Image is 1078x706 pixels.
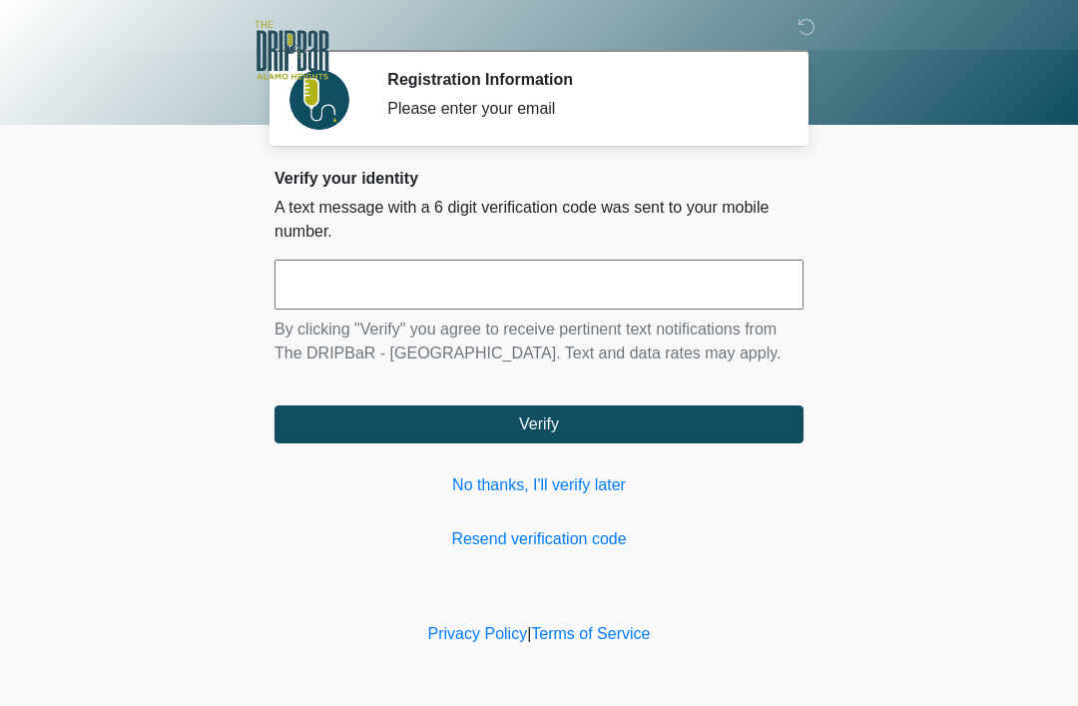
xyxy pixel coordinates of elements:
h2: Verify your identity [274,169,804,188]
img: The DRIPBaR - Alamo Heights Logo [255,15,329,86]
a: Resend verification code [274,527,804,551]
div: Please enter your email [387,97,774,121]
a: No thanks, I'll verify later [274,473,804,497]
a: | [527,625,531,642]
p: By clicking "Verify" you agree to receive pertinent text notifications from The DRIPBaR - [GEOGRA... [274,318,804,365]
button: Verify [274,405,804,443]
a: Privacy Policy [428,625,528,642]
p: A text message with a 6 digit verification code was sent to your mobile number. [274,196,804,244]
a: Terms of Service [531,625,650,642]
